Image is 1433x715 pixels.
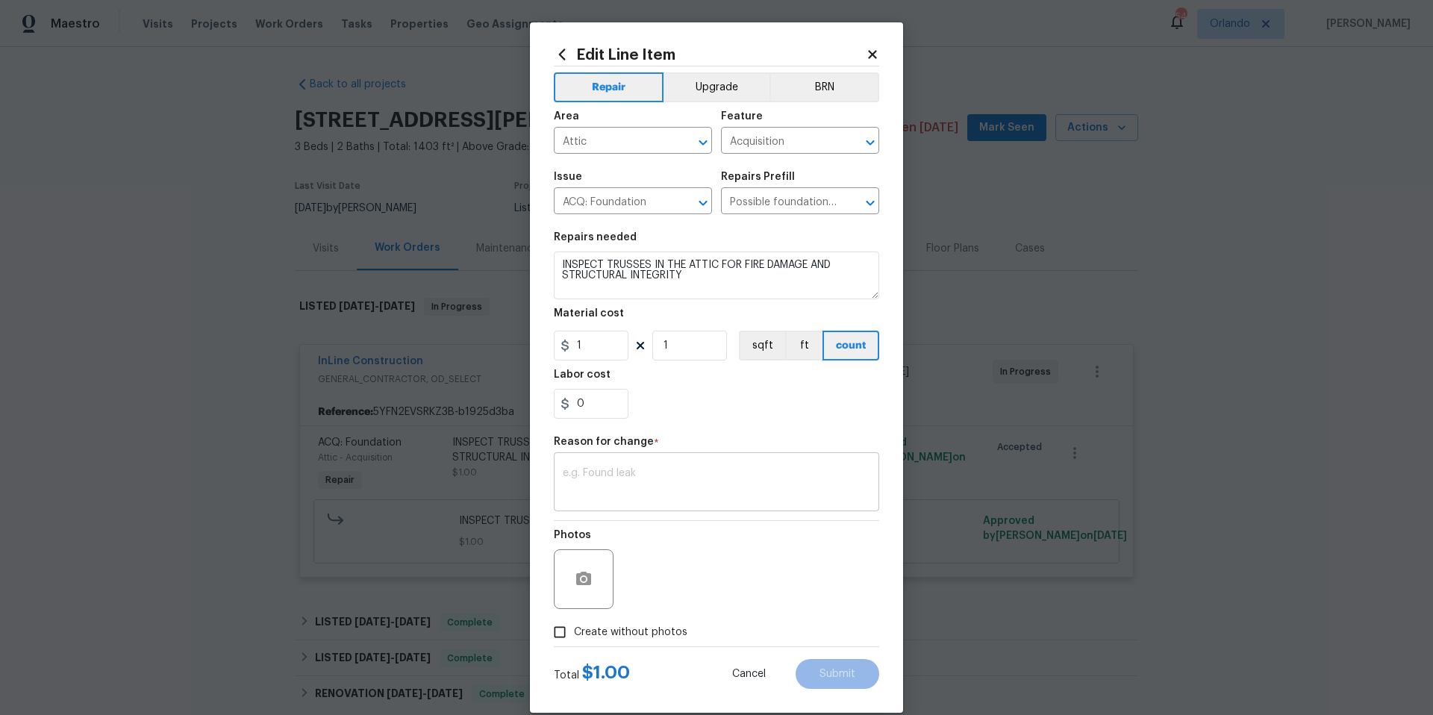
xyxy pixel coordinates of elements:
button: Open [693,193,714,213]
h2: Edit Line Item [554,46,866,63]
div: Total [554,665,630,683]
h5: Material cost [554,308,624,319]
button: Repair [554,72,664,102]
h5: Feature [721,111,763,122]
h5: Photos [554,530,591,540]
span: Create without photos [574,625,687,640]
button: Cancel [708,659,790,689]
button: Submit [796,659,879,689]
h5: Repairs needed [554,232,637,243]
button: BRN [769,72,879,102]
button: Upgrade [664,72,770,102]
h5: Issue [554,172,582,182]
h5: Labor cost [554,369,611,380]
button: sqft [739,331,785,360]
span: Cancel [732,669,766,680]
span: $ 1.00 [582,664,630,681]
button: Open [860,132,881,153]
button: count [822,331,879,360]
h5: Reason for change [554,437,654,447]
h5: Repairs Prefill [721,172,795,182]
textarea: INSPECT TRUSSES IN THE ATTIC FOR FIRE DAMAGE AND STRUCTURAL INTEGRITY [554,252,879,299]
button: ft [785,331,822,360]
span: Submit [819,669,855,680]
button: Open [860,193,881,213]
h5: Area [554,111,579,122]
button: Open [693,132,714,153]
